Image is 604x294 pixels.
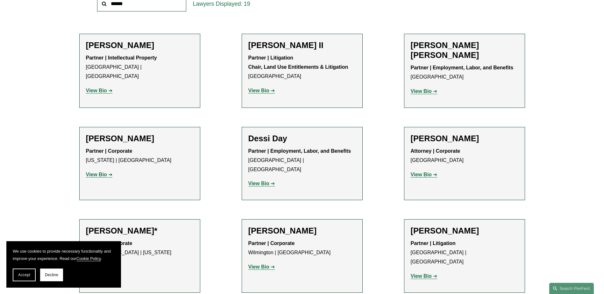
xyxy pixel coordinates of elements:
[248,55,348,70] strong: Partner | Litigation Chair, Land Use Entitlements & Litigation
[411,226,518,236] h2: [PERSON_NAME]
[86,239,194,257] p: [GEOGRAPHIC_DATA] | [US_STATE]
[86,88,107,93] strong: View Bio
[411,273,437,279] a: View Bio
[86,55,157,60] strong: Partner | Intellectual Property
[411,63,518,82] p: [GEOGRAPHIC_DATA]
[248,226,356,236] h2: [PERSON_NAME]
[13,269,36,281] button: Accept
[248,40,356,50] h2: [PERSON_NAME] II
[86,40,194,50] h2: [PERSON_NAME]
[244,1,250,7] span: 19
[45,273,58,277] span: Decline
[86,53,194,81] p: [GEOGRAPHIC_DATA] | [GEOGRAPHIC_DATA]
[76,256,101,261] a: Cookie Policy
[248,53,356,81] p: [GEOGRAPHIC_DATA]
[411,148,460,154] strong: Attorney | Corporate
[248,181,269,186] strong: View Bio
[248,264,275,269] a: View Bio
[411,239,518,266] p: [GEOGRAPHIC_DATA] | [GEOGRAPHIC_DATA]
[86,172,107,177] strong: View Bio
[411,172,432,177] strong: View Bio
[411,88,432,94] strong: View Bio
[248,148,351,154] strong: Partner | Employment, Labor, and Benefits
[549,283,594,294] a: Search this site
[86,172,113,177] a: View Bio
[411,172,437,177] a: View Bio
[248,88,269,93] strong: View Bio
[248,241,295,246] strong: Partner | Corporate
[411,273,432,279] strong: View Bio
[411,65,514,70] strong: Partner | Employment, Labor, and Benefits
[411,40,518,60] h2: [PERSON_NAME] [PERSON_NAME]
[411,134,518,143] h2: [PERSON_NAME]
[86,88,113,93] a: View Bio
[86,148,132,154] strong: Partner | Corporate
[13,248,115,262] p: We use cookies to provide necessary functionality and improve your experience. Read our .
[411,147,518,165] p: [GEOGRAPHIC_DATA]
[6,241,121,288] section: Cookie banner
[86,226,194,236] h2: [PERSON_NAME]*
[18,273,30,277] span: Accept
[248,147,356,174] p: [GEOGRAPHIC_DATA] | [GEOGRAPHIC_DATA]
[248,88,275,93] a: View Bio
[411,241,456,246] strong: Partner | Litigation
[248,239,356,257] p: Wilmington | [GEOGRAPHIC_DATA]
[411,88,437,94] a: View Bio
[248,181,275,186] a: View Bio
[248,264,269,269] strong: View Bio
[86,147,194,165] p: [US_STATE] | [GEOGRAPHIC_DATA]
[86,241,132,246] strong: Partner | Corporate
[248,134,356,143] h2: Dessi Day
[86,134,194,143] h2: [PERSON_NAME]
[40,269,63,281] button: Decline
